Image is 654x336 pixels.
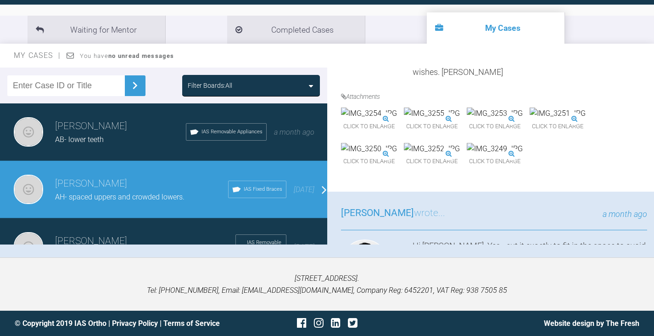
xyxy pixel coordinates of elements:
span: [DATE] [294,243,314,251]
a: Website design by The Fresh [544,319,639,328]
span: IAS Removable Appliances [247,239,282,255]
strong: no unread messages [108,52,174,59]
img: chevronRight.28bd32b0.svg [128,78,142,93]
img: IMG_3252.JPG [404,143,460,155]
a: Privacy Policy [112,319,158,328]
img: IMG_3253.JPG [467,108,523,120]
span: Click to enlarge [341,120,397,134]
span: AH- spaced uppers and crowded lowers. [55,193,184,201]
span: AB- lower teeth [55,135,104,144]
span: My Cases [14,51,61,60]
div: Hi [PERSON_NAME]. Yes - cut it exactly to fit in the space to avoid mesial drift, also, use crimp... [413,239,648,292]
div: © Copyright 2019 IAS Ortho | | [15,318,223,330]
span: Click to enlarge [341,154,397,169]
img: Jeffrey Bowman [14,117,43,147]
p: [STREET_ADDRESS]. Tel: [PHONE_NUMBER], Email: [EMAIL_ADDRESS][DOMAIN_NAME], Company Reg: 6452201,... [15,273,639,296]
span: Click to enlarge [467,120,523,134]
span: Click to enlarge [404,120,460,134]
span: a month ago [274,128,314,137]
a: Terms of Service [163,319,220,328]
span: You have [80,52,174,59]
img: Hooria Olsen [341,239,389,287]
span: a month ago [603,209,647,219]
img: IMG_3255.JPG [404,108,460,120]
span: IAS Removable Appliances [201,128,263,136]
span: Click to enlarge [530,120,586,134]
h3: [PERSON_NAME] [55,233,235,249]
span: IAS Fixed Braces [244,185,282,194]
img: IMG_3250.JPG [341,143,397,155]
span: [PERSON_NAME] [341,207,414,218]
li: My Cases [427,12,565,44]
h4: Attachments [341,91,648,102]
img: IMG_3251.JPG [530,108,586,120]
img: Jeffrey Bowman [14,232,43,262]
div: Filter Boards: All [188,80,232,91]
img: IMG_3249.JPG [467,143,523,155]
span: Click to enlarge [467,154,523,169]
h3: [PERSON_NAME] [55,119,186,134]
h3: [PERSON_NAME] [55,176,228,192]
span: [DATE] [294,185,314,194]
li: Completed Cases [227,16,365,44]
li: Waiting for Mentor [28,16,165,44]
span: Click to enlarge [404,154,460,169]
img: IMG_3254.JPG [341,108,397,120]
input: Enter Case ID or Title [7,75,125,96]
h3: wrote... [341,205,445,221]
img: Jeffrey Bowman [14,175,43,204]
